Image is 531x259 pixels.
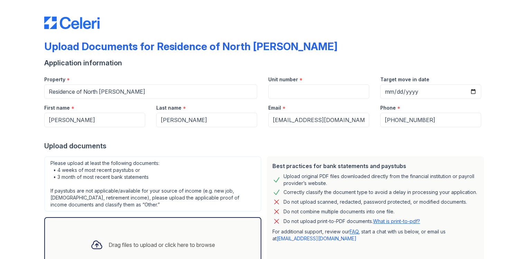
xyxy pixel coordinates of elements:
label: Property [44,76,65,83]
label: Email [268,104,281,111]
label: Phone [380,104,396,111]
div: Upload documents [44,141,487,151]
div: Upload Documents for Residence of North [PERSON_NAME] [44,40,337,53]
label: Last name [156,104,181,111]
label: Target move in date [380,76,429,83]
div: Do not combine multiple documents into one file. [283,207,394,216]
label: Unit number [268,76,298,83]
div: Do not upload scanned, redacted, password protected, or modified documents. [283,198,467,206]
p: Do not upload print-to-PDF documents. [283,218,420,225]
img: CE_Logo_Blue-a8612792a0a2168367f1c8372b55b34899dd931a85d93a1a3d3e32e68fde9ad4.png [44,17,100,29]
div: Application information [44,58,487,68]
div: Correctly classify the document type to avoid a delay in processing your application. [283,188,477,196]
a: FAQ [350,229,358,234]
div: Please upload at least the following documents: • 4 weeks of most recent paystubs or • 3 month of... [44,156,261,212]
div: Best practices for bank statements and paystubs [272,162,478,170]
a: What is print-to-pdf? [373,218,420,224]
p: For additional support, review our , start a chat with us below, or email us at [272,228,478,242]
div: Drag files to upload or click here to browse [109,241,215,249]
a: [EMAIL_ADDRESS][DOMAIN_NAME] [277,235,356,241]
div: Upload original PDF files downloaded directly from the financial institution or payroll provider’... [283,173,478,187]
label: First name [44,104,70,111]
